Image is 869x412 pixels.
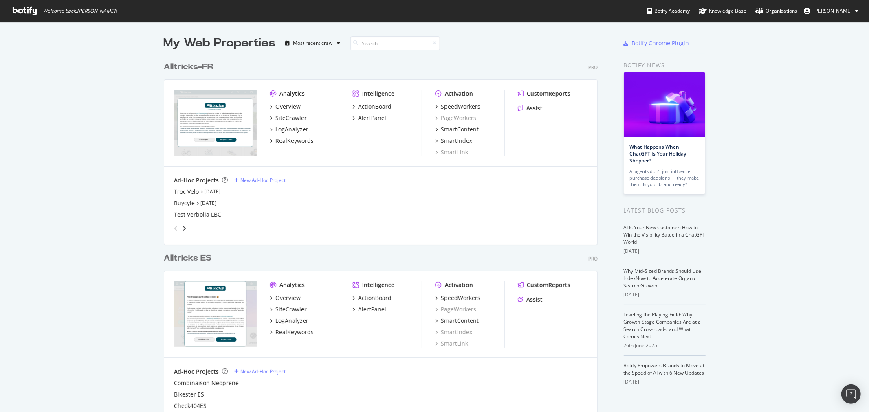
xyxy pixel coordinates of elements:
[293,41,334,46] div: Most recent crawl
[270,328,314,336] a: RealKeywords
[526,104,543,112] div: Assist
[240,368,286,375] div: New Ad-Hoc Project
[362,90,394,98] div: Intelligence
[441,125,479,134] div: SmartContent
[164,252,215,264] a: Alltricks ES
[275,125,308,134] div: LogAnalyzer
[352,294,392,302] a: ActionBoard
[624,362,705,376] a: Botify Empowers Brands to Move at the Speed of AI with 6 New Updates
[234,368,286,375] a: New Ad-Hoc Project
[275,137,314,145] div: RealKeywords
[358,294,392,302] div: ActionBoard
[441,317,479,325] div: SmartContent
[164,252,211,264] div: Alltricks ES
[352,103,392,111] a: ActionBoard
[647,7,690,15] div: Botify Academy
[270,294,301,302] a: Overview
[43,8,117,14] span: Welcome back, [PERSON_NAME] !
[275,328,314,336] div: RealKeywords
[174,379,239,387] a: Combinaison Neoprene
[174,210,221,219] a: Test Verbolia LBC
[275,103,301,111] div: Overview
[279,281,305,289] div: Analytics
[624,291,706,298] div: [DATE]
[234,177,286,184] a: New Ad-Hoc Project
[270,305,307,313] a: SiteCrawler
[435,340,468,348] a: SmartLink
[174,176,219,184] div: Ad-Hoc Projects
[445,281,473,289] div: Activation
[630,143,686,164] a: What Happens When ChatGPT Is Your Holiday Shopper?
[841,384,861,404] div: Open Intercom Messenger
[350,36,440,50] input: Search
[275,317,308,325] div: LogAnalyzer
[275,305,307,313] div: SiteCrawler
[518,296,543,304] a: Assist
[362,281,394,289] div: Intelligence
[270,103,301,111] a: Overview
[518,281,570,289] a: CustomReports
[358,103,392,111] div: ActionBoard
[624,311,701,340] a: Leveling the Playing Field: Why Growth-Stage Companies Are at a Search Crossroads, and What Comes...
[240,177,286,184] div: New Ad-Hoc Project
[205,188,220,195] a: [DATE]
[435,294,480,302] a: SpeedWorkers
[624,267,702,289] a: Why Mid-Sized Brands Should Use IndexNow to Accelerate Organic Search Growth
[174,281,257,347] img: alltricks.es
[441,137,472,145] div: SmartIndex
[358,305,386,313] div: AlertPanel
[624,72,705,137] img: What Happens When ChatGPT Is Your Holiday Shopper?
[174,90,257,156] img: alltricks.fr
[174,188,199,196] a: Troc Velo
[270,317,308,325] a: LogAnalyzer
[435,137,472,145] a: SmartIndex
[435,328,472,336] a: SmartIndex
[624,248,706,255] div: [DATE]
[699,7,746,15] div: Knowledge Base
[270,137,314,145] a: RealKeywords
[174,402,207,410] a: Check404ES
[174,199,195,207] a: Buycyle
[435,103,480,111] a: SpeedWorkers
[435,148,468,156] a: SmartLink
[527,281,570,289] div: CustomReports
[270,125,308,134] a: LogAnalyzer
[441,294,480,302] div: SpeedWorkers
[797,4,865,18] button: [PERSON_NAME]
[200,199,216,206] a: [DATE]
[435,305,476,313] a: PageWorkers
[181,224,187,232] div: angle-right
[624,61,706,70] div: Botify news
[171,222,181,235] div: angle-left
[358,114,386,122] div: AlertPanel
[527,90,570,98] div: CustomReports
[445,90,473,98] div: Activation
[588,64,598,71] div: Pro
[164,61,213,73] div: Alltricks-FR
[275,114,307,122] div: SiteCrawler
[624,39,689,47] a: Botify Chrome Plugin
[518,90,570,98] a: CustomReports
[174,390,204,399] a: Bikester ES
[279,90,305,98] div: Analytics
[435,317,479,325] a: SmartContent
[518,104,543,112] a: Assist
[435,114,476,122] a: PageWorkers
[282,37,344,50] button: Most recent crawl
[352,114,386,122] a: AlertPanel
[632,39,689,47] div: Botify Chrome Plugin
[624,224,706,245] a: AI Is Your New Customer: How to Win the Visibility Battle in a ChatGPT World
[352,305,386,313] a: AlertPanel
[624,378,706,386] div: [DATE]
[441,103,480,111] div: SpeedWorkers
